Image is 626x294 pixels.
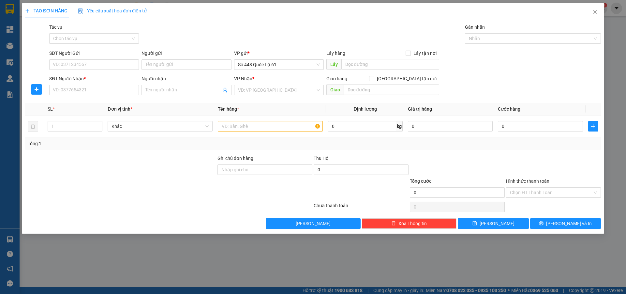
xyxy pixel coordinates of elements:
div: VP gửi [234,50,324,57]
span: Định lượng [354,106,377,112]
span: [GEOGRAPHIC_DATA] tận nơi [374,75,439,82]
button: Close [586,3,604,22]
span: Giao hàng [326,76,347,81]
span: [PERSON_NAME] [480,220,514,227]
span: Lấy tận nơi [411,50,439,57]
button: delete [28,121,38,132]
span: Giá trị hàng [408,106,432,112]
span: plus [589,124,598,129]
label: Ghi chú đơn hàng [217,156,253,161]
span: Số 448 Quốc Lộ 61 [238,60,320,70]
label: Tác vụ [49,24,62,30]
button: save[PERSON_NAME] [458,218,529,229]
span: Đơn vị tính [108,106,132,112]
span: VP Nhận [234,76,252,81]
input: Dọc đường [341,59,439,70]
span: kg [396,121,403,132]
span: plus [25,8,30,13]
span: Lấy [326,59,341,70]
span: plus [32,87,41,92]
input: Ghi chú đơn hàng [217,164,312,175]
div: SĐT Người Gửi [49,50,139,57]
span: user-add [222,87,228,93]
span: save [472,221,477,226]
span: [PERSON_NAME] và In [546,220,592,227]
span: Cước hàng [498,106,520,112]
label: Hình thức thanh toán [506,178,549,184]
button: deleteXóa Thông tin [362,218,457,229]
span: Thu Hộ [314,156,329,161]
label: Gán nhãn [465,24,485,30]
span: Xóa Thông tin [398,220,427,227]
div: Người nhận [142,75,231,82]
input: 0 [408,121,493,132]
button: [PERSON_NAME] [266,218,361,229]
div: SĐT Người Nhận [49,75,139,82]
span: Lấy hàng [326,51,345,56]
span: close [592,9,598,15]
span: TẠO ĐƠN HÀNG [25,8,67,13]
input: Dọc đường [344,85,439,95]
input: VD: Bàn, Ghế [218,121,323,132]
span: Tên hàng [218,106,239,112]
span: Yêu cầu xuất hóa đơn điện tử [78,8,147,13]
button: plus [31,84,42,95]
span: Giao [326,85,344,95]
span: SL [48,106,53,112]
img: icon [78,8,83,14]
div: Chưa thanh toán [313,202,409,213]
span: delete [391,221,396,226]
span: [PERSON_NAME] [296,220,331,227]
span: Khác [112,121,209,131]
div: Người gửi [142,50,231,57]
button: plus [588,121,598,132]
span: Tổng cước [410,178,431,184]
span: printer [539,221,544,226]
button: printer[PERSON_NAME] và In [530,218,601,229]
div: Tổng: 1 [28,140,242,147]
